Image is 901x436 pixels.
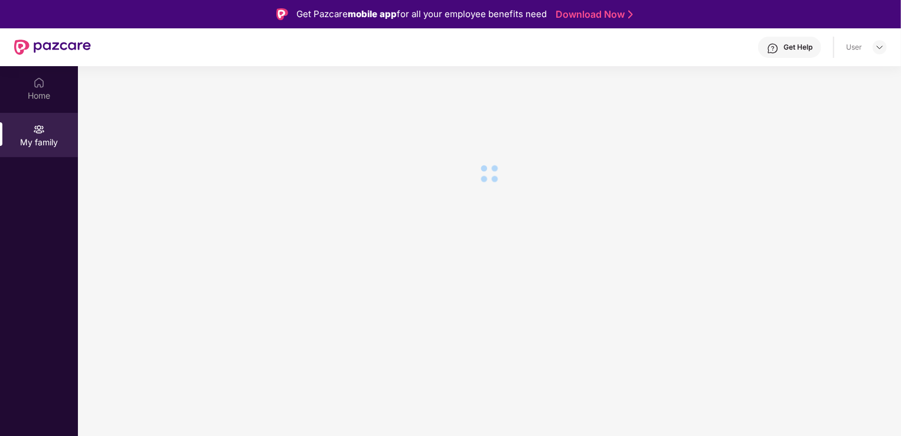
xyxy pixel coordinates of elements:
[276,8,288,20] img: Logo
[14,40,91,55] img: New Pazcare Logo
[875,43,884,52] img: svg+xml;base64,PHN2ZyBpZD0iRHJvcGRvd24tMzJ4MzIiIHhtbG5zPSJodHRwOi8vd3d3LnczLm9yZy8yMDAwL3N2ZyIgd2...
[556,8,629,21] a: Download Now
[33,123,45,135] img: svg+xml;base64,PHN2ZyB3aWR0aD0iMjAiIGhlaWdodD0iMjAiIHZpZXdCb3g9IjAgMCAyMCAyMCIgZmlsbD0ibm9uZSIgeG...
[296,7,547,21] div: Get Pazcare for all your employee benefits need
[767,43,779,54] img: svg+xml;base64,PHN2ZyBpZD0iSGVscC0zMngzMiIgeG1sbnM9Imh0dHA6Ly93d3cudzMub3JnLzIwMDAvc3ZnIiB3aWR0aD...
[348,8,397,19] strong: mobile app
[628,8,633,21] img: Stroke
[784,43,812,52] div: Get Help
[846,43,862,52] div: User
[33,77,45,89] img: svg+xml;base64,PHN2ZyBpZD0iSG9tZSIgeG1sbnM9Imh0dHA6Ly93d3cudzMub3JnLzIwMDAvc3ZnIiB3aWR0aD0iMjAiIG...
